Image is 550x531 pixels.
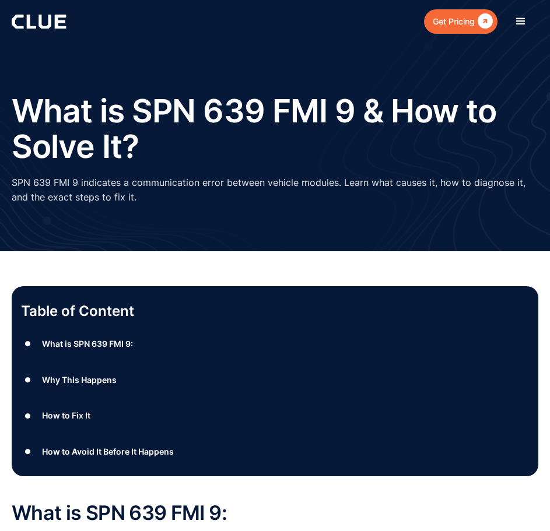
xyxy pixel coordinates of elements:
[21,407,529,424] a: ●How to Fix It
[42,372,117,387] div: Why This Happens
[12,175,538,205] p: SPN 639 FMI 9 indicates a communication error between vehicle modules. Learn what causes it, how ...
[42,408,90,423] div: How to Fix It
[12,93,538,164] h1: What is SPN 639 FMI 9 & How to Solve It?
[475,14,493,29] div: 
[21,371,529,389] a: ●Why This Happens
[21,371,35,389] div: ●
[21,335,529,353] a: ●What is SPN 639 FMI 9:
[21,407,35,424] div: ●
[12,502,538,523] h2: What is SPN 639 FMI 9:
[21,301,529,321] p: Table of Content
[21,443,35,460] div: ●
[433,14,475,29] div: Get Pricing
[42,444,174,459] div: How to Avoid It Before It Happens
[503,4,538,39] div: menu
[21,443,529,460] a: ●How to Avoid It Before It Happens
[42,336,133,351] div: What is SPN 639 FMI 9:
[21,335,35,353] div: ●
[424,9,498,33] a: Get Pricing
